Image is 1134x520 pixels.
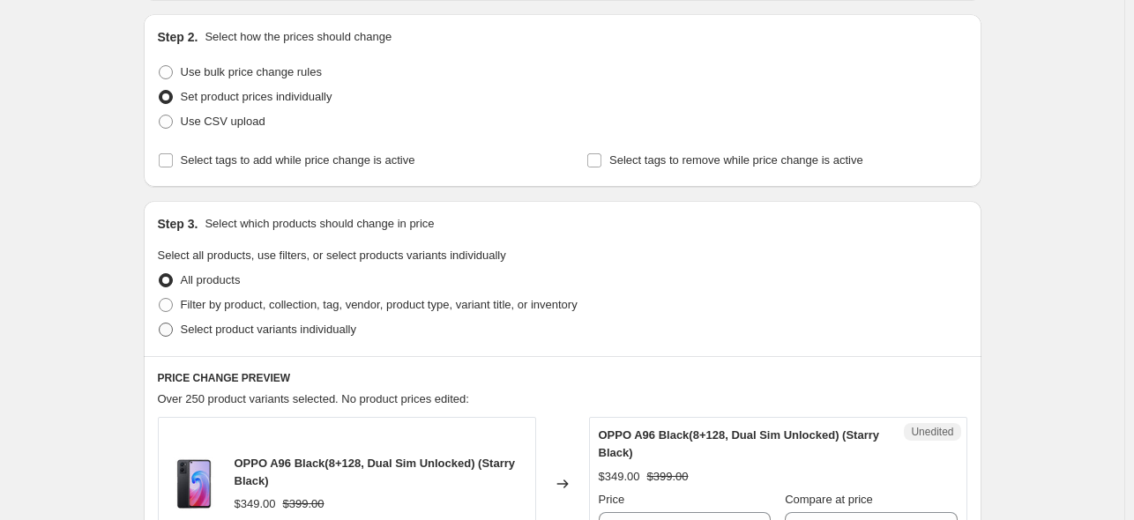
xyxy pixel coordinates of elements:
span: Filter by product, collection, tag, vendor, product type, variant title, or inventory [181,298,578,311]
span: Use bulk price change rules [181,65,322,78]
p: Select how the prices should change [205,28,392,46]
span: Select tags to add while price change is active [181,153,415,167]
span: Set product prices individually [181,90,332,103]
strike: $399.00 [647,468,689,486]
div: $349.00 [235,495,276,513]
p: Select which products should change in price [205,215,434,233]
span: OPPO A96 Black(8+128, Dual Sim Unlocked) (Starry Black) [235,457,516,487]
span: Select all products, use filters, or select products variants individually [158,249,506,262]
h6: PRICE CHANGE PREVIEW [158,371,967,385]
h2: Step 2. [158,28,198,46]
span: Compare at price [785,493,873,506]
span: Use CSV upload [181,115,265,128]
span: Select product variants individually [181,323,356,336]
span: All products [181,273,241,286]
div: $349.00 [599,468,640,486]
h2: Step 3. [158,215,198,233]
span: Unedited [911,425,953,439]
img: oppo-a96-blk-5_1_80x.jpg [168,457,220,510]
span: Over 250 product variants selected. No product prices edited: [158,392,469,405]
span: Select tags to remove while price change is active [609,153,863,167]
span: Price [599,493,625,506]
span: OPPO A96 Black(8+128, Dual Sim Unlocked) (Starry Black) [599,428,880,459]
strike: $399.00 [283,495,325,513]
